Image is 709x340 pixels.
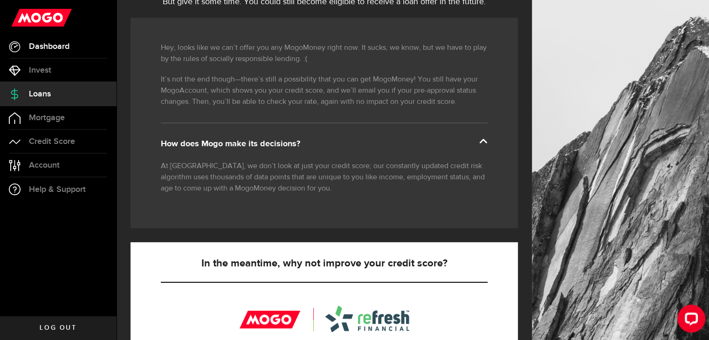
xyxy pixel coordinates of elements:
div: How does Mogo make its decisions? [161,138,488,150]
span: Log out [40,325,76,331]
h5: In the meantime, why not improve your credit score? [161,258,488,269]
p: At [GEOGRAPHIC_DATA], we don’t look at just your credit score; our constantly updated credit risk... [161,161,488,194]
span: Account [29,161,60,170]
span: Credit Score [29,137,75,146]
span: Help & Support [29,185,86,194]
span: Invest [29,66,51,75]
iframe: LiveChat chat widget [670,301,709,340]
span: Dashboard [29,42,69,51]
span: Loans [29,90,51,98]
p: It’s not the end though—there’s still a possibility that you can get MogoMoney! You still have yo... [161,74,488,108]
p: Hey, looks like we can’t offer you any MogoMoney right now. It sucks, we know, but we have to pla... [161,42,488,65]
span: Mortgage [29,114,65,122]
